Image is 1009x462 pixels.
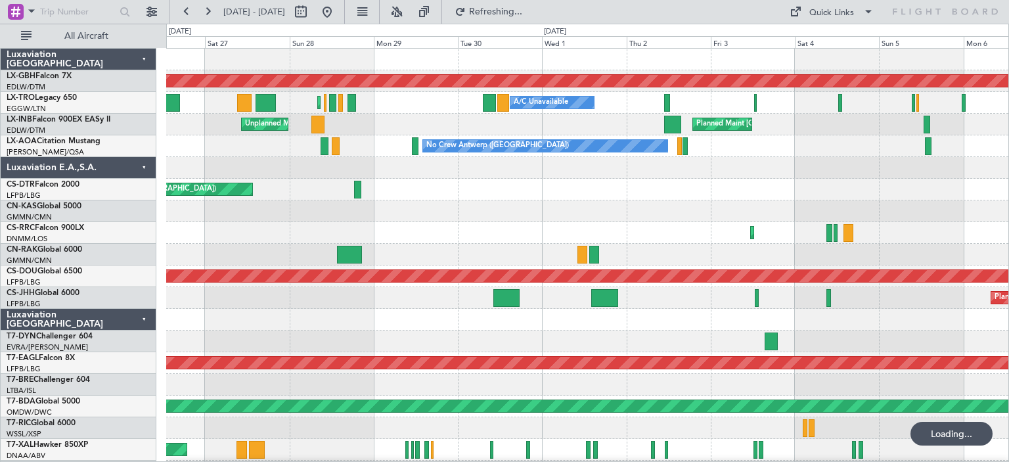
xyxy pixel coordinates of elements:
div: [DATE] [169,26,191,37]
a: LX-INBFalcon 900EX EASy II [7,116,110,124]
a: DNMM/LOS [7,234,47,244]
div: [DATE] [544,26,566,37]
a: WSSL/XSP [7,429,41,439]
a: CS-RRCFalcon 900LX [7,224,84,232]
div: Sun 5 [879,36,963,48]
span: T7-BDA [7,398,35,405]
a: EDLW/DTM [7,82,45,92]
span: LX-INB [7,116,32,124]
a: CS-DOUGlobal 6500 [7,267,82,275]
div: A/C Unavailable [514,93,568,112]
div: Sat 27 [205,36,289,48]
span: CN-KAS [7,202,37,210]
a: CN-KASGlobal 5000 [7,202,81,210]
a: LTBA/ISL [7,386,36,396]
input: Trip Number [40,2,116,22]
a: LFPB/LBG [7,277,41,287]
button: Quick Links [783,1,880,22]
span: CS-DOU [7,267,37,275]
a: LX-AOACitation Mustang [7,137,101,145]
a: LFPB/LBG [7,299,41,309]
button: All Aircraft [14,26,143,47]
a: GMMN/CMN [7,256,52,266]
a: LX-TROLegacy 650 [7,94,77,102]
span: CS-JHH [7,289,35,297]
div: Unplanned Maint Roma (Ciampino) [245,114,363,134]
span: [DATE] - [DATE] [223,6,285,18]
a: CS-DTRFalcon 2000 [7,181,79,189]
span: T7-RIC [7,419,31,427]
div: Planned Maint [GEOGRAPHIC_DATA] [696,114,822,134]
div: Mon 29 [374,36,458,48]
span: Refreshing... [468,7,524,16]
div: Tue 30 [458,36,542,48]
span: CN-RAK [7,246,37,254]
a: [PERSON_NAME]/QSA [7,147,84,157]
a: EGGW/LTN [7,104,46,114]
span: T7-EAGL [7,354,39,362]
a: T7-RICGlobal 6000 [7,419,76,427]
div: Sat 4 [795,36,879,48]
span: LX-AOA [7,137,37,145]
span: T7-XAL [7,441,34,449]
div: Quick Links [809,7,854,20]
a: T7-BDAGlobal 5000 [7,398,80,405]
div: Sun 28 [290,36,374,48]
a: T7-DYNChallenger 604 [7,333,93,340]
div: Thu 2 [627,36,711,48]
span: All Aircraft [34,32,139,41]
a: CS-JHHGlobal 6000 [7,289,79,297]
a: GMMN/CMN [7,212,52,222]
span: CS-DTR [7,181,35,189]
span: LX-GBH [7,72,35,80]
div: No Crew Antwerp ([GEOGRAPHIC_DATA]) [426,136,569,156]
span: LX-TRO [7,94,35,102]
a: T7-BREChallenger 604 [7,376,90,384]
a: EDLW/DTM [7,126,45,135]
span: CS-RRC [7,224,35,232]
div: Fri 3 [711,36,795,48]
a: LFPB/LBG [7,364,41,374]
a: LFPB/LBG [7,191,41,200]
a: LX-GBHFalcon 7X [7,72,72,80]
a: DNAA/ABV [7,451,45,461]
a: T7-XALHawker 850XP [7,441,88,449]
a: T7-EAGLFalcon 8X [7,354,75,362]
button: Refreshing... [449,1,527,22]
a: EVRA/[PERSON_NAME] [7,342,88,352]
div: Wed 1 [542,36,626,48]
a: CN-RAKGlobal 6000 [7,246,82,254]
a: OMDW/DWC [7,407,52,417]
span: T7-BRE [7,376,34,384]
div: Loading... [910,422,993,446]
span: T7-DYN [7,333,36,340]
